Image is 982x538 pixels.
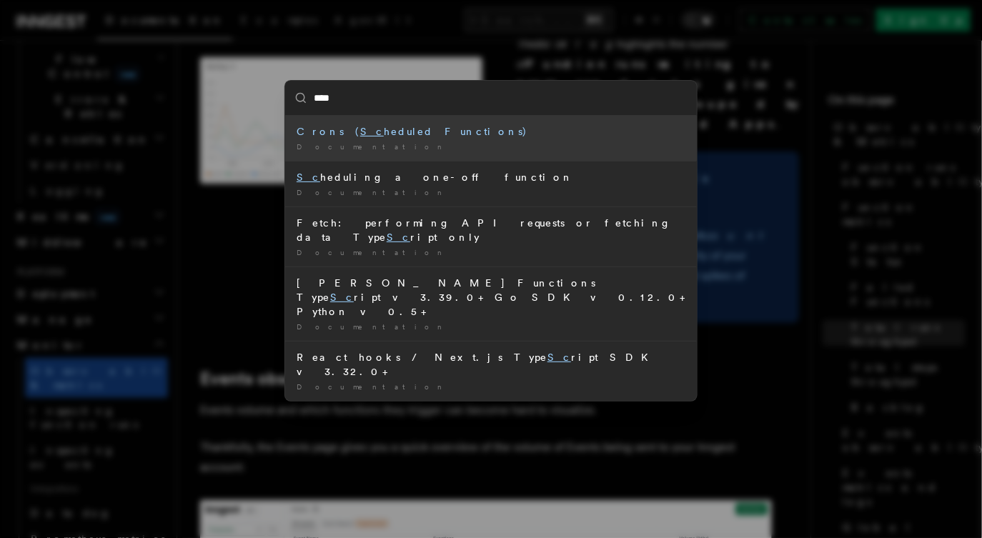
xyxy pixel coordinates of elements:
span: Documentation [297,188,447,196]
span: Documentation [297,142,447,151]
mark: Sc [360,126,384,137]
div: [PERSON_NAME] Functions Type ript v3.39.0+ Go SDK v0.12.0+ Python v0.5+ [297,276,685,319]
mark: Sc [547,352,571,363]
div: Fetch: performing API requests or fetching data Type ript only [297,216,685,244]
div: heduling a one-off function [297,170,685,184]
span: Documentation [297,248,447,256]
mark: Sc [387,231,410,243]
div: Crons ( heduled Functions) [297,124,685,139]
mark: Sc [297,171,320,183]
div: React hooks / Next.js Type ript SDK v3.32.0+ [297,350,685,379]
mark: Sc [330,292,354,303]
span: Documentation [297,322,447,331]
span: Documentation [297,382,447,391]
